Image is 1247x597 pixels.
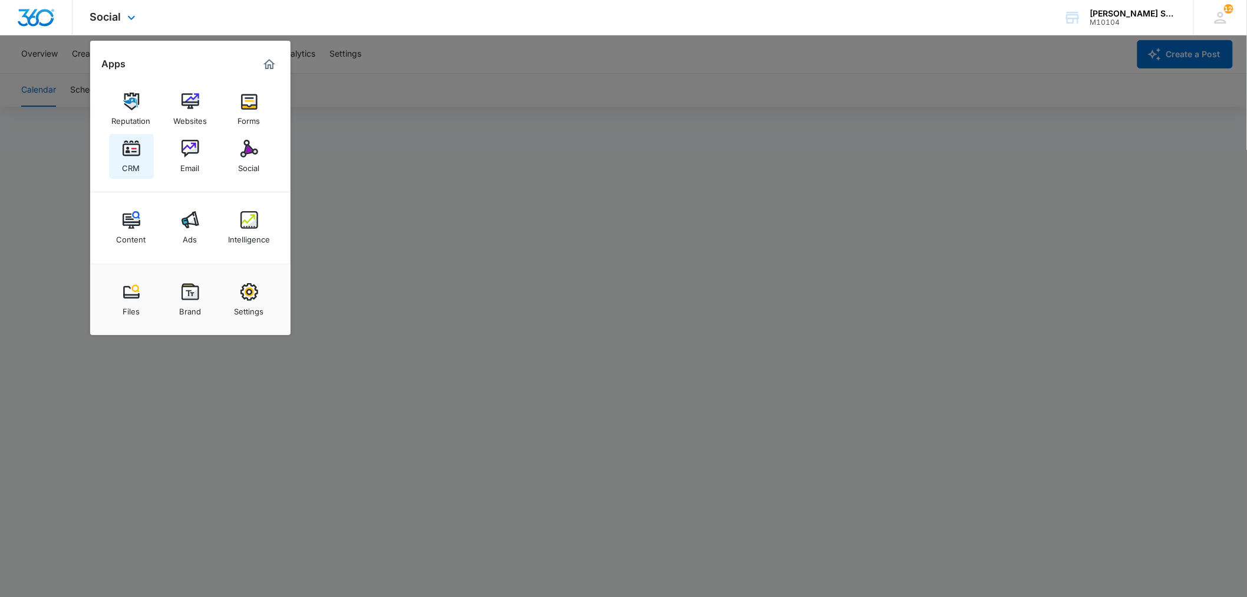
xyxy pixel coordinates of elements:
span: 123 [1224,4,1233,14]
a: Settings [227,277,272,322]
div: Intelligence [228,229,270,244]
div: Forms [238,110,260,126]
div: Content [117,229,146,244]
div: notifications count [1224,4,1233,14]
a: Brand [168,277,213,322]
h2: Apps [102,58,126,70]
div: Reputation [112,110,151,126]
div: account name [1090,9,1176,18]
div: Social [239,158,260,173]
span: Social [90,11,121,23]
a: Content [109,205,154,250]
div: Email [181,158,200,173]
div: Ads [183,229,197,244]
div: account id [1090,18,1176,27]
a: Websites [168,87,213,132]
a: Reputation [109,87,154,132]
a: Social [227,134,272,179]
div: CRM [123,158,140,173]
a: Forms [227,87,272,132]
div: Brand [179,301,201,316]
a: CRM [109,134,154,179]
a: Files [109,277,154,322]
div: Websites [173,110,207,126]
div: Settings [235,301,264,316]
a: Ads [168,205,213,250]
a: Marketing 360® Dashboard [260,55,279,74]
div: Files [123,301,140,316]
a: Intelligence [227,205,272,250]
a: Email [168,134,213,179]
